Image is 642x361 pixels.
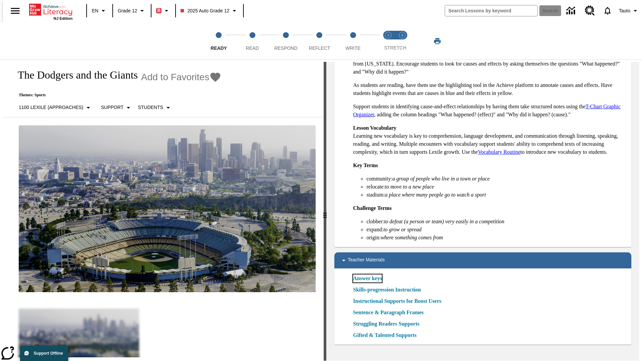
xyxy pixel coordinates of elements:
span: Ready [211,45,227,51]
div: reading [3,62,324,357]
button: Scaffolds, Support [98,102,135,114]
a: Answer keys, Will open in new browser window or tab [353,274,382,282]
a: Notifications [599,2,616,19]
button: Reflect step 4 of 5 [300,23,339,59]
a: T-Chart Graphic Organizer [353,104,621,117]
p: Students [138,104,163,111]
button: Grade: Grade 12, Select a grade [115,5,149,17]
em: where something comes from [381,235,443,240]
button: Read step 2 of 5 [233,23,272,59]
button: Language: EN, Select a language [89,5,110,17]
p: Support [101,104,123,111]
li: community: [366,175,626,183]
li: relocate: [366,183,626,191]
span: Read [246,45,259,51]
em: to move to a new place [385,184,434,190]
button: Stretch Respond step 2 of 2 [393,23,412,59]
button: Respond step 3 of 5 [266,23,305,59]
li: origin: [366,234,626,242]
span: Reflect [309,45,330,51]
p: As students are reading, have them use the highlighting tool in the Achieve platform to annotate ... [353,81,626,97]
button: Boost Class color is red. Change class color [153,5,173,17]
span: Tauto [619,7,630,14]
button: Ready step 1 of 5 [199,23,238,59]
a: Struggling Readers Supports [353,320,423,328]
a: Gifted & Talented Supports [353,331,421,339]
button: Add to Favorites - The Dodgers and the Giants [141,71,221,83]
span: STRETCH [384,45,406,50]
div: activity [326,62,639,361]
p: Learning new vocabulary is key to comprehension, language development, and communication through ... [353,124,626,156]
span: Write [345,45,360,51]
p: Teacher Materials [348,256,385,264]
button: Print [427,35,448,47]
button: Select Lexile, 1100 Lexile (Approaches) [16,102,95,114]
span: B [157,6,160,15]
span: EN [92,7,98,14]
li: clobber: [366,218,626,226]
span: Add to Favorites [141,72,209,83]
em: to grow or spread [384,227,422,232]
img: Dodgers stadium. [19,125,316,292]
div: Press Enter or Spacebar and then press right and left arrow keys to move the slider [324,62,326,361]
span: 2025 Auto Grade 12 [181,7,229,14]
em: to defeat (a person or team) very easily in a competition [384,219,504,224]
a: Sentence & Paragraph Frames, Will open in new browser window or tab [353,309,424,317]
button: Write step 5 of 5 [334,23,372,59]
button: Select Student [135,102,175,114]
a: Vocabulary Routine [478,149,520,155]
strong: Key Terms [353,162,378,168]
span: Support Offline [34,351,63,356]
input: search field [445,5,537,16]
button: Open side menu [5,1,25,21]
div: Teacher Materials [334,252,631,268]
text: 2 [401,33,403,37]
span: Respond [274,45,297,51]
p: Themes: Sports [11,93,221,98]
a: Resource Center, Will open in new tab [581,2,599,20]
button: Stretch Read step 1 of 2 [379,23,398,59]
button: Class: 2025 Auto Grade 12, Select your class [178,5,241,17]
a: Data Center [562,2,581,20]
strong: Lesson Vocabulary [353,125,396,131]
button: Support Offline [20,346,68,361]
a: Skills-progression Instruction, Will open in new browser window or tab [353,286,421,294]
em: people who live in a town or place [416,176,490,182]
span: NJ Edition [53,16,73,20]
div: Home [29,2,73,20]
strong: Challenge Terms [353,205,392,211]
p: Support students in identifying cause-and-effect relationships by having them take structured not... [353,103,626,119]
h1: The Dodgers and the Giants [11,69,138,81]
p: 1100 Lexile (Approaches) [19,104,83,111]
li: expand: [366,226,626,234]
li: stadium: [366,191,626,199]
button: Profile/Settings [616,5,642,17]
span: Grade 12 [118,7,137,14]
em: a group of [392,176,414,182]
text: 1 [387,33,389,37]
a: Instructional Supports for Boost Users, Will open in new browser window or tab [353,297,441,305]
em: a place where many people go to watch a sport [385,192,486,198]
p: Explain to students that as they read [DATE] article, they will learn more about two baseball tea... [353,52,626,76]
